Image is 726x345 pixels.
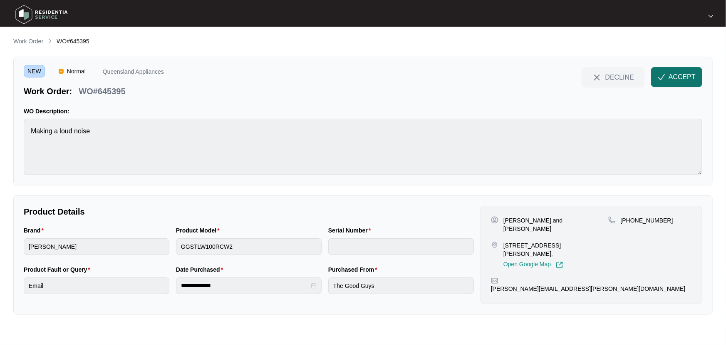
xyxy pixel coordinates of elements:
[24,206,474,217] p: Product Details
[176,265,226,274] label: Date Purchased
[669,72,696,82] span: ACCEPT
[24,107,702,115] p: WO Description:
[592,72,602,82] img: close-Icon
[651,67,702,87] button: check-IconACCEPT
[328,238,474,255] input: Serial Number
[491,285,686,293] p: [PERSON_NAME][EMAIL_ADDRESS][PERSON_NAME][DOMAIN_NAME]
[328,265,381,274] label: Purchased From
[103,69,164,77] p: Queensland Appliances
[24,238,169,255] input: Brand
[13,37,43,45] p: Work Order
[24,65,45,77] span: NEW
[491,277,498,285] img: map-pin
[59,69,64,74] img: Vercel Logo
[24,119,702,175] textarea: Making a loud noise
[24,85,72,97] p: Work Order:
[24,226,47,235] label: Brand
[328,226,374,235] label: Serial Number
[12,2,71,27] img: residentia service logo
[556,261,563,269] img: Link-External
[24,277,169,294] input: Product Fault or Query
[57,38,89,45] span: WO#645395
[491,241,498,249] img: map-pin
[658,73,665,81] img: check-Icon
[605,72,634,82] span: DECLINE
[64,65,89,77] span: Normal
[12,37,45,46] a: Work Order
[79,85,125,97] p: WO#645395
[709,14,714,18] img: dropdown arrow
[503,216,608,233] p: [PERSON_NAME] and [PERSON_NAME]
[503,241,608,258] p: [STREET_ADDRESS][PERSON_NAME],
[24,265,94,274] label: Product Fault or Query
[608,216,616,224] img: map-pin
[181,281,309,290] input: Date Purchased
[582,67,644,87] button: close-IconDECLINE
[47,37,53,44] img: chevron-right
[491,216,498,224] img: user-pin
[176,238,322,255] input: Product Model
[503,261,563,269] a: Open Google Map
[328,277,474,294] input: Purchased From
[621,216,673,225] p: [PHONE_NUMBER]
[176,226,223,235] label: Product Model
